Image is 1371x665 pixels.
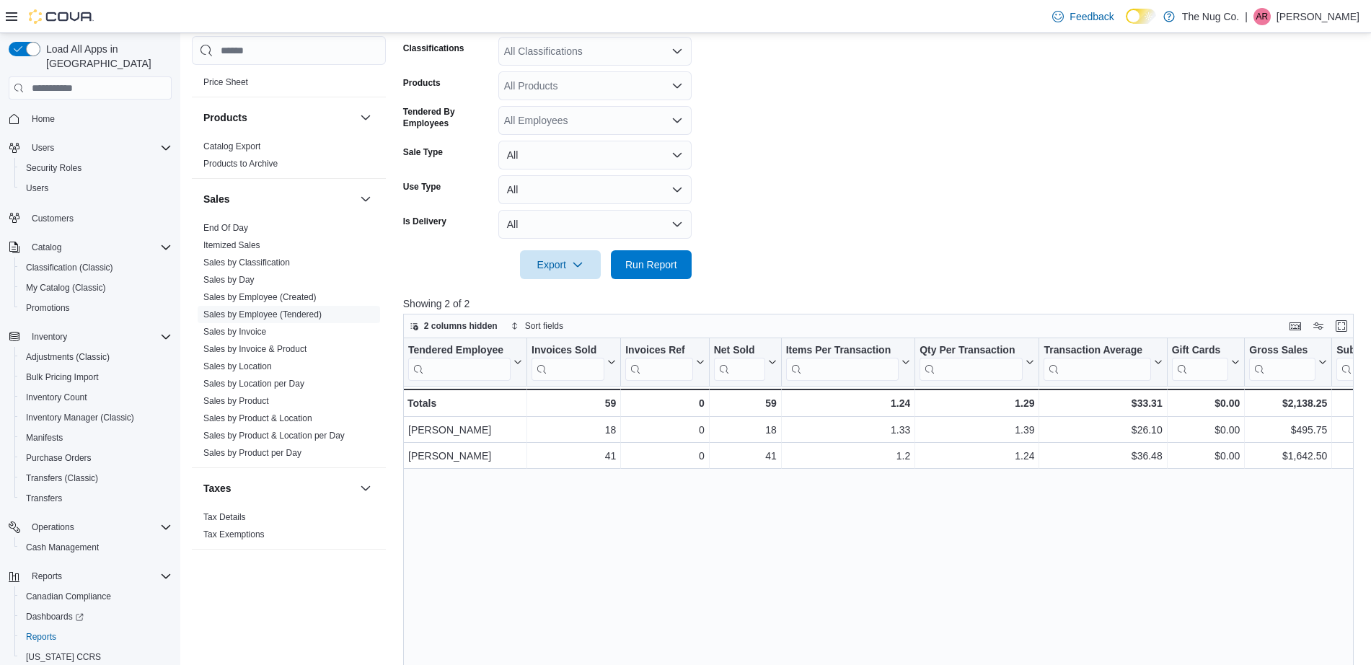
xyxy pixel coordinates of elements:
[671,45,683,57] button: Open list of options
[32,571,62,582] span: Reports
[14,178,177,198] button: Users
[26,262,113,273] span: Classification (Classic)
[20,180,172,197] span: Users
[1256,8,1269,25] span: AR
[403,146,443,158] label: Sale Type
[20,409,172,426] span: Inventory Manager (Classic)
[26,631,56,643] span: Reports
[1310,317,1327,335] button: Display options
[625,344,704,381] button: Invoices Ref
[20,429,172,446] span: Manifests
[203,240,260,250] a: Itemized Sales
[3,108,177,129] button: Home
[20,449,172,467] span: Purchase Orders
[14,537,177,558] button: Cash Management
[403,181,441,193] label: Use Type
[203,222,248,234] span: End Of Day
[1044,395,1162,412] div: $33.31
[26,110,172,128] span: Home
[1333,317,1350,335] button: Enter fullscreen
[532,344,604,381] div: Invoices Sold
[1171,344,1240,381] button: Gift Cards
[1287,317,1304,335] button: Keyboard shortcuts
[625,395,704,412] div: 0
[408,421,522,439] div: [PERSON_NAME]
[785,344,910,381] button: Items Per Transaction
[20,369,172,386] span: Bulk Pricing Import
[920,344,1034,381] button: Qty Per Transaction
[26,139,172,157] span: Users
[203,292,317,302] a: Sales by Employee (Created)
[20,389,172,406] span: Inventory Count
[203,395,269,407] span: Sales by Product
[192,138,386,178] div: Products
[203,327,266,337] a: Sales by Invoice
[20,628,62,646] a: Reports
[20,588,117,605] a: Canadian Compliance
[203,413,312,424] span: Sales by Product & Location
[404,317,503,335] button: 2 columns hidden
[1249,344,1327,381] button: Gross Sales
[14,367,177,387] button: Bulk Pricing Import
[3,327,177,347] button: Inventory
[1182,8,1239,25] p: The Nug Co.
[20,470,172,487] span: Transfers (Classic)
[32,142,54,154] span: Users
[203,309,322,320] a: Sales by Employee (Tendered)
[625,421,704,439] div: 0
[498,175,692,204] button: All
[1249,421,1327,439] div: $495.75
[1044,344,1162,381] button: Transaction Average
[1249,344,1315,381] div: Gross Sales
[32,331,67,343] span: Inventory
[20,628,172,646] span: Reports
[203,481,232,496] h3: Taxes
[203,110,354,125] button: Products
[203,529,265,540] a: Tax Exemptions
[26,412,134,423] span: Inventory Manager (Classic)
[20,259,172,276] span: Classification (Classic)
[407,395,522,412] div: Totals
[20,429,69,446] a: Manifests
[625,344,692,381] div: Invoices Ref
[20,279,172,296] span: My Catalog (Classic)
[26,110,61,128] a: Home
[1249,344,1315,358] div: Gross Sales
[203,481,354,496] button: Taxes
[3,207,177,228] button: Customers
[203,378,304,389] span: Sales by Location per Day
[20,299,172,317] span: Promotions
[403,43,464,54] label: Classifications
[625,344,692,358] div: Invoices Ref
[203,309,322,320] span: Sales by Employee (Tendered)
[32,521,74,533] span: Operations
[1253,8,1271,25] div: Alex Roerick
[498,141,692,169] button: All
[3,517,177,537] button: Operations
[203,141,260,152] span: Catalog Export
[14,627,177,647] button: Reports
[713,344,764,358] div: Net Sold
[1046,2,1119,31] a: Feedback
[14,408,177,428] button: Inventory Manager (Classic)
[920,395,1034,412] div: 1.29
[26,328,172,345] span: Inventory
[26,568,172,585] span: Reports
[1171,344,1228,381] div: Gift Card Sales
[203,257,290,268] a: Sales by Classification
[203,379,304,389] a: Sales by Location per Day
[192,74,386,97] div: Pricing
[1249,395,1327,412] div: $2,138.25
[525,320,563,332] span: Sort fields
[14,488,177,508] button: Transfers
[505,317,569,335] button: Sort fields
[20,180,54,197] a: Users
[26,568,68,585] button: Reports
[403,106,493,129] label: Tendered By Employees
[203,192,354,206] button: Sales
[20,279,112,296] a: My Catalog (Classic)
[20,409,140,426] a: Inventory Manager (Classic)
[203,413,312,423] a: Sales by Product & Location
[408,344,511,358] div: Tendered Employee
